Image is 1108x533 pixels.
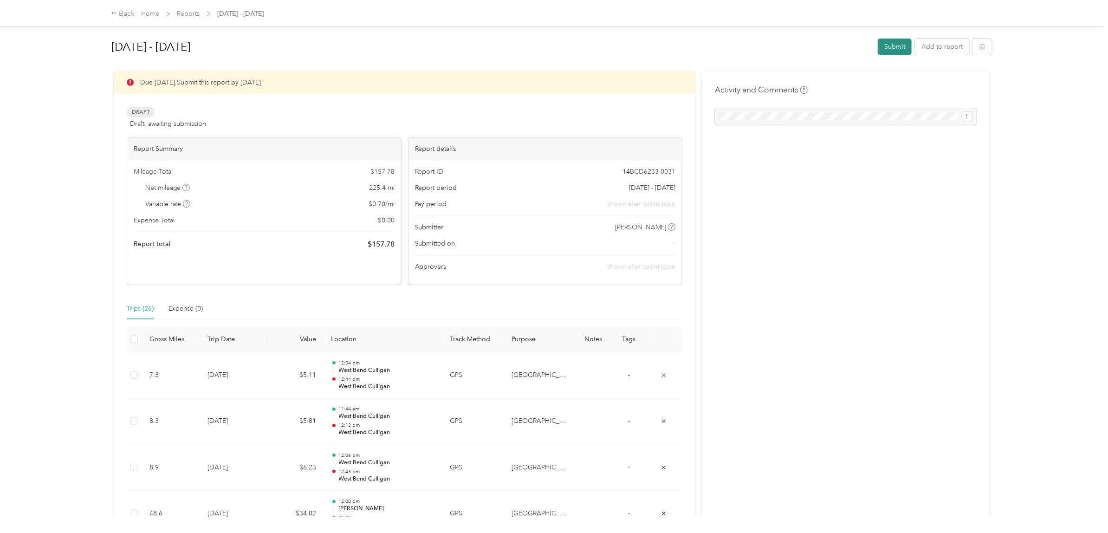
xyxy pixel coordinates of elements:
[674,239,675,248] span: -
[339,468,435,475] p: 12:43 pm
[369,199,395,209] span: $ 0.70 / mi
[415,222,444,232] span: Submitter
[127,107,155,117] span: Draft
[607,199,675,209] span: shown after submission
[611,327,647,352] th: Tags
[266,327,324,352] th: Value
[339,459,435,467] p: West Bend Culligan
[142,445,200,491] td: 8.9
[878,39,912,55] button: Submit
[339,383,435,391] p: West Bend Culligan
[504,327,576,352] th: Purpose
[266,398,324,445] td: $5.81
[339,505,435,513] p: [PERSON_NAME]
[142,398,200,445] td: 8.3
[200,398,266,445] td: [DATE]
[141,10,159,18] a: Home
[339,514,435,521] p: 01:22 pm
[715,84,808,96] h4: Activity and Comments
[134,239,171,249] span: Report total
[629,183,675,193] span: [DATE] - [DATE]
[168,304,203,314] div: Expense (0)
[442,445,504,491] td: GPS
[145,183,190,193] span: Net mileage
[915,39,969,55] button: Add to report
[415,239,455,248] span: Submitted on
[628,463,630,471] span: -
[339,498,435,505] p: 12:00 pm
[134,167,173,176] span: Mileage Total
[200,445,266,491] td: [DATE]
[339,360,435,366] p: 12:04 pm
[266,352,324,399] td: $5.11
[415,199,447,209] span: Pay period
[368,239,395,250] span: $ 157.78
[111,36,871,58] h1: Sep 1 - 30, 2025
[142,352,200,399] td: 7.3
[339,475,435,483] p: West Bend Culligan
[130,119,206,129] span: Draft, awaiting submission
[504,398,576,445] td: West Bend - 502
[339,429,435,437] p: West Bend Culligan
[200,327,266,352] th: Trip Date
[1056,481,1108,533] iframe: Everlance-gr Chat Button Frame
[370,167,395,176] span: $ 157.78
[369,183,395,193] span: 225.4 mi
[134,215,175,225] span: Expense Total
[622,167,675,176] span: 14BCD6233-0031
[339,422,435,429] p: 12:13 pm
[442,327,504,352] th: Track Method
[615,222,667,232] span: [PERSON_NAME]
[415,167,444,176] span: Report ID
[266,445,324,491] td: $6.23
[339,366,435,375] p: West Bend Culligan
[628,371,630,379] span: -
[142,327,200,352] th: Gross Miles
[111,8,135,19] div: Back
[607,263,675,271] span: shown after submission
[339,412,435,421] p: West Bend Culligan
[339,376,435,383] p: 12:44 pm
[628,509,630,517] span: -
[339,406,435,412] p: 11:44 am
[127,304,154,314] div: Trips (26)
[324,327,442,352] th: Location
[114,71,695,94] div: Due [DATE]. Submit this report by [DATE]
[504,445,576,491] td: West Bend - 502
[408,137,682,160] div: Report details
[217,9,264,19] span: [DATE] - [DATE]
[145,199,191,209] span: Variable rate
[442,398,504,445] td: GPS
[339,452,435,459] p: 12:06 pm
[504,352,576,399] td: West Bend - 502
[415,183,457,193] span: Report period
[415,262,447,272] span: Approvers
[177,10,200,18] a: Reports
[442,352,504,399] td: GPS
[628,417,630,425] span: -
[576,327,611,352] th: Notes
[378,215,395,225] span: $ 0.00
[127,137,401,160] div: Report Summary
[200,352,266,399] td: [DATE]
